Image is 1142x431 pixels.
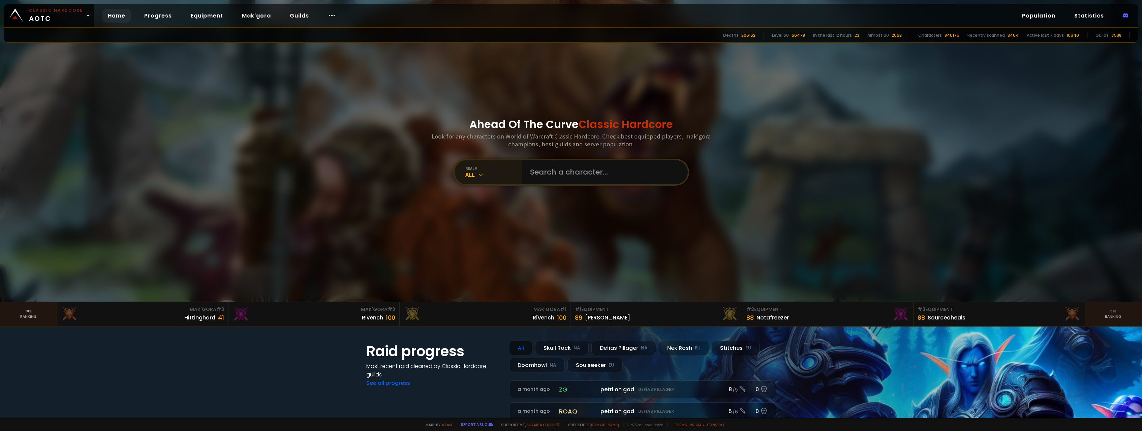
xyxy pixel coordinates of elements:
[918,306,1080,313] div: Equipment
[1067,32,1079,38] div: 10940
[1111,32,1121,38] div: 7538
[461,422,487,427] a: Report a bug
[233,306,395,313] div: Mak'Gora
[442,422,452,427] a: a fan
[465,166,522,171] div: realm
[918,313,925,322] div: 88
[707,422,725,427] a: Consent
[509,341,532,355] div: All
[526,160,680,184] input: Search a character...
[585,313,630,322] div: [PERSON_NAME]
[429,132,713,148] h3: Look for any characters on World of Warcraft Classic Hardcore. Check best equipped players, mak'g...
[641,345,648,351] small: NA
[497,422,560,427] span: Support me,
[509,358,565,372] div: Doomhowl
[575,306,581,313] span: # 1
[533,313,554,322] div: Rîvench
[1069,9,1109,23] a: Statistics
[469,116,673,132] h1: Ahead Of The Curve
[918,306,925,313] span: # 3
[102,9,131,23] a: Home
[695,345,701,351] small: EU
[967,32,1005,38] div: Recently scanned
[659,341,709,355] div: Nek'Rosh
[590,422,619,427] a: [DOMAIN_NAME]
[892,32,902,38] div: 2062
[567,358,623,372] div: Soulseeker
[772,32,789,38] div: Level 60
[366,341,501,362] h1: Raid progress
[404,306,566,313] div: Mak'Gora
[792,32,805,38] div: 66478
[1027,32,1064,38] div: Active last 7 days
[571,302,742,326] a: #1Equipment89[PERSON_NAME]
[746,313,754,322] div: 88
[813,32,852,38] div: In the last 12 hours
[509,380,776,398] a: a month agozgpetri on godDefias Pillager8 /90
[1008,32,1019,38] div: 3464
[712,341,760,355] div: Stitches
[928,313,965,322] div: Sourceoheals
[218,313,224,322] div: 41
[139,9,177,23] a: Progress
[918,32,942,38] div: Characters
[400,302,571,326] a: Mak'Gora#1Rîvench100
[216,306,224,313] span: # 3
[388,306,395,313] span: # 2
[591,341,656,355] div: Defias Pillager
[746,306,754,313] span: # 2
[465,171,522,179] div: All
[741,32,755,38] div: 206162
[509,402,776,420] a: a month agoroaqpetri on godDefias Pillager5 /60
[575,306,738,313] div: Equipment
[366,362,501,379] h4: Most recent raid cleaned by Classic Hardcore guilds
[623,422,663,427] span: v. d752d5 - production
[1017,9,1061,23] a: Population
[560,306,566,313] span: # 1
[867,32,889,38] div: Almost 60
[723,32,739,38] div: Deaths
[675,422,687,427] a: Terms
[557,313,566,322] div: 100
[914,302,1085,326] a: #3Equipment88Sourceoheals
[855,32,859,38] div: 23
[386,313,395,322] div: 100
[228,302,400,326] a: Mak'Gora#2Rivench100
[362,313,383,322] div: Rivench
[184,313,215,322] div: Hittinghard
[579,117,673,132] span: Classic Hardcore
[757,313,789,322] div: Notafreezer
[746,306,909,313] div: Equipment
[550,362,556,369] small: NA
[742,302,914,326] a: #2Equipment88Notafreezer
[535,341,589,355] div: Skull Rock
[422,422,452,427] span: Made by
[745,345,751,351] small: EU
[564,422,619,427] span: Checkout
[185,9,228,23] a: Equipment
[1095,32,1109,38] div: Guilds
[574,345,580,351] small: NA
[366,379,410,387] a: See all progress
[237,9,276,23] a: Mak'gora
[29,7,83,13] small: Classic Hardcore
[4,4,94,27] a: Classic HardcoreAOTC
[57,302,228,326] a: Mak'Gora#3Hittinghard41
[284,9,314,23] a: Guilds
[690,422,704,427] a: Privacy
[609,362,614,369] small: EU
[61,306,224,313] div: Mak'Gora
[575,313,582,322] div: 89
[945,32,959,38] div: 846175
[1085,302,1142,326] a: Seeranking
[29,7,83,24] span: AOTC
[526,422,560,427] a: Buy me a coffee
